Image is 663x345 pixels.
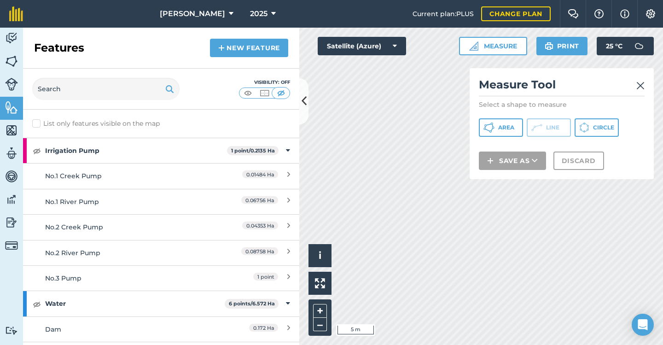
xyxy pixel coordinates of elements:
strong: Water [45,291,225,316]
span: Current plan : PLUS [413,9,474,19]
span: 0.06756 Ha [241,196,278,204]
button: Satellite (Azure) [318,37,406,55]
span: 0.172 Ha [249,324,278,332]
div: Open Intercom Messenger [632,314,654,336]
span: 0.01484 Ha [242,170,278,178]
img: svg+xml;base64,PD94bWwgdmVyc2lvbj0iMS4wIiBlbmNvZGluZz0idXRmLTgiPz4KPCEtLSBHZW5lcmF0b3I6IEFkb2JlIE... [630,37,648,55]
input: Search [32,78,180,100]
button: + [313,304,327,318]
div: Irrigation Pump1 point/0.2135 Ha [23,138,299,163]
div: No.1 River Pump [45,197,209,207]
a: No.2 Creek Pump0.04353 Ha [23,214,299,240]
button: Print [536,37,588,55]
img: A question mark icon [593,9,605,18]
a: No.2 River Pump0.08758 Ha [23,240,299,265]
span: Line [546,124,559,131]
div: No.1 Creek Pump [45,171,209,181]
img: svg+xml;base64,PHN2ZyB4bWxucz0iaHR0cDovL3d3dy53My5vcmcvMjAwMC9zdmciIHdpZHRoPSIxOCIgaGVpZ2h0PSIyNC... [33,145,41,156]
button: Discard [553,152,604,170]
button: Save as [479,152,546,170]
img: Two speech bubbles overlapping with the left bubble in the forefront [568,9,579,18]
button: – [313,318,327,331]
img: svg+xml;base64,PHN2ZyB4bWxucz0iaHR0cDovL3d3dy53My5vcmcvMjAwMC9zdmciIHdpZHRoPSIxOSIgaGVpZ2h0PSIyNC... [165,83,174,94]
span: 0.08758 Ha [241,247,278,255]
img: svg+xml;base64,PHN2ZyB4bWxucz0iaHR0cDovL3d3dy53My5vcmcvMjAwMC9zdmciIHdpZHRoPSI1NiIgaGVpZ2h0PSI2MC... [5,100,18,114]
img: svg+xml;base64,PHN2ZyB4bWxucz0iaHR0cDovL3d3dy53My5vcmcvMjAwMC9zdmciIHdpZHRoPSI1NiIgaGVpZ2h0PSI2MC... [5,123,18,137]
button: Area [479,118,523,137]
a: No.3 Pump1 point [23,265,299,291]
strong: 6 points / 6.572 Ha [229,300,275,307]
div: Visibility: Off [238,79,290,86]
p: Select a shape to measure [479,100,645,109]
img: svg+xml;base64,PHN2ZyB4bWxucz0iaHR0cDovL3d3dy53My5vcmcvMjAwMC9zdmciIHdpZHRoPSI1NiIgaGVpZ2h0PSI2MC... [5,54,18,68]
img: svg+xml;base64,PHN2ZyB4bWxucz0iaHR0cDovL3d3dy53My5vcmcvMjAwMC9zdmciIHdpZHRoPSIxOCIgaGVpZ2h0PSIyNC... [33,298,41,310]
a: Dam0.172 Ha [23,316,299,342]
span: 1 point [253,273,278,281]
button: 25 °C [597,37,654,55]
span: Area [498,124,514,131]
img: A cog icon [645,9,656,18]
img: svg+xml;base64,PD94bWwgdmVyc2lvbj0iMS4wIiBlbmNvZGluZz0idXRmLTgiPz4KPCEtLSBHZW5lcmF0b3I6IEFkb2JlIE... [5,216,18,229]
img: svg+xml;base64,PHN2ZyB4bWxucz0iaHR0cDovL3d3dy53My5vcmcvMjAwMC9zdmciIHdpZHRoPSIyMiIgaGVpZ2h0PSIzMC... [636,80,645,91]
img: svg+xml;base64,PHN2ZyB4bWxucz0iaHR0cDovL3d3dy53My5vcmcvMjAwMC9zdmciIHdpZHRoPSIxNyIgaGVpZ2h0PSIxNy... [620,8,629,19]
img: Four arrows, one pointing top left, one top right, one bottom right and the last bottom left [315,278,325,288]
a: No.1 River Pump0.06756 Ha [23,189,299,214]
span: Circle [593,124,614,131]
h2: Features [34,41,84,55]
img: svg+xml;base64,PHN2ZyB4bWxucz0iaHR0cDovL3d3dy53My5vcmcvMjAwMC9zdmciIHdpZHRoPSIxNCIgaGVpZ2h0PSIyNC... [218,42,225,53]
div: Dam [45,324,209,334]
img: svg+xml;base64,PHN2ZyB4bWxucz0iaHR0cDovL3d3dy53My5vcmcvMjAwMC9zdmciIHdpZHRoPSI1MCIgaGVpZ2h0PSI0MC... [275,88,287,98]
img: svg+xml;base64,PHN2ZyB4bWxucz0iaHR0cDovL3d3dy53My5vcmcvMjAwMC9zdmciIHdpZHRoPSI1MCIgaGVpZ2h0PSI0MC... [242,88,254,98]
img: svg+xml;base64,PD94bWwgdmVyc2lvbj0iMS4wIiBlbmNvZGluZz0idXRmLTgiPz4KPCEtLSBHZW5lcmF0b3I6IEFkb2JlIE... [5,78,18,91]
button: Circle [575,118,619,137]
div: No.2 River Pump [45,248,209,258]
strong: Irrigation Pump [45,138,227,163]
span: 0.04353 Ha [242,222,278,229]
img: svg+xml;base64,PD94bWwgdmVyc2lvbj0iMS4wIiBlbmNvZGluZz0idXRmLTgiPz4KPCEtLSBHZW5lcmF0b3I6IEFkb2JlIE... [5,146,18,160]
div: Water6 points/6.572 Ha [23,291,299,316]
strong: 1 point / 0.2135 Ha [231,147,275,154]
img: svg+xml;base64,PD94bWwgdmVyc2lvbj0iMS4wIiBlbmNvZGluZz0idXRmLTgiPz4KPCEtLSBHZW5lcmF0b3I6IEFkb2JlIE... [5,326,18,335]
button: i [308,244,331,267]
img: svg+xml;base64,PD94bWwgdmVyc2lvbj0iMS4wIiBlbmNvZGluZz0idXRmLTgiPz4KPCEtLSBHZW5lcmF0b3I6IEFkb2JlIE... [5,31,18,45]
div: No.2 Creek Pump [45,222,209,232]
img: svg+xml;base64,PD94bWwgdmVyc2lvbj0iMS4wIiBlbmNvZGluZz0idXRmLTgiPz4KPCEtLSBHZW5lcmF0b3I6IEFkb2JlIE... [5,239,18,252]
img: svg+xml;base64,PHN2ZyB4bWxucz0iaHR0cDovL3d3dy53My5vcmcvMjAwMC9zdmciIHdpZHRoPSI1MCIgaGVpZ2h0PSI0MC... [259,88,270,98]
label: List only features visible on the map [32,119,160,129]
a: Change plan [481,6,551,21]
a: New feature [210,39,288,57]
span: [PERSON_NAME] [160,8,225,19]
span: i [319,250,321,261]
img: fieldmargin Logo [9,6,23,21]
img: svg+xml;base64,PHN2ZyB4bWxucz0iaHR0cDovL3d3dy53My5vcmcvMjAwMC9zdmciIHdpZHRoPSIxOSIgaGVpZ2h0PSIyNC... [545,41,553,52]
span: 25 ° C [606,37,622,55]
span: 2025 [250,8,268,19]
img: svg+xml;base64,PHN2ZyB4bWxucz0iaHR0cDovL3d3dy53My5vcmcvMjAwMC9zdmciIHdpZHRoPSIxNCIgaGVpZ2h0PSIyNC... [487,155,494,166]
div: No.3 Pump [45,273,209,283]
img: Ruler icon [469,41,478,51]
img: svg+xml;base64,PD94bWwgdmVyc2lvbj0iMS4wIiBlbmNvZGluZz0idXRmLTgiPz4KPCEtLSBHZW5lcmF0b3I6IEFkb2JlIE... [5,193,18,206]
img: svg+xml;base64,PD94bWwgdmVyc2lvbj0iMS4wIiBlbmNvZGluZz0idXRmLTgiPz4KPCEtLSBHZW5lcmF0b3I6IEFkb2JlIE... [5,170,18,183]
button: Line [527,118,571,137]
h2: Measure Tool [479,77,645,96]
button: Measure [459,37,527,55]
a: No.1 Creek Pump0.01484 Ha [23,163,299,188]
